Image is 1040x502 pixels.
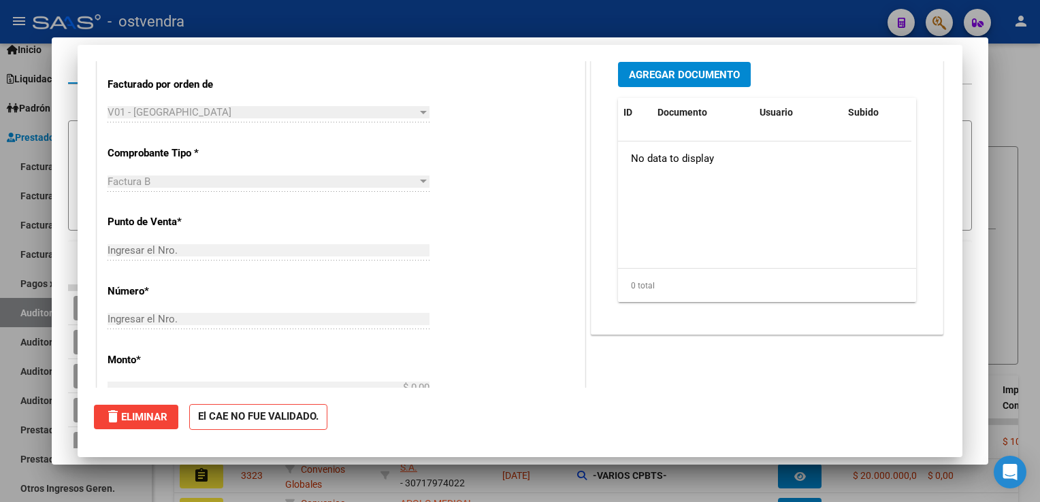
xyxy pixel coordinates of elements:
div: No data to display [618,141,911,175]
strong: El CAE NO FUE VALIDADO. [189,404,327,431]
datatable-header-cell: ID [618,98,652,127]
button: Agregar Documento [618,62,751,87]
button: Eliminar [94,405,178,429]
span: Documento [657,107,707,118]
p: Comprobante Tipo * [108,146,248,161]
datatable-header-cell: Acción [911,98,979,127]
span: Eliminar [105,411,167,423]
span: Subido [848,107,879,118]
div: 0 total [618,269,916,303]
span: Factura B [108,175,150,188]
span: Usuario [760,107,793,118]
datatable-header-cell: Subido [843,98,911,127]
div: DOCUMENTACIÓN RESPALDATORIA [591,52,943,334]
p: Facturado por orden de [108,77,248,93]
mat-icon: delete [105,408,121,424]
p: Punto de Venta [108,214,248,230]
div: Open Intercom Messenger [994,456,1026,488]
p: Número [108,284,248,299]
datatable-header-cell: Usuario [754,98,843,127]
span: Agregar Documento [629,69,740,81]
p: Monto [108,352,248,368]
datatable-header-cell: Documento [652,98,754,127]
span: V01 - [GEOGRAPHIC_DATA] [108,106,231,118]
span: ID [623,107,632,118]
